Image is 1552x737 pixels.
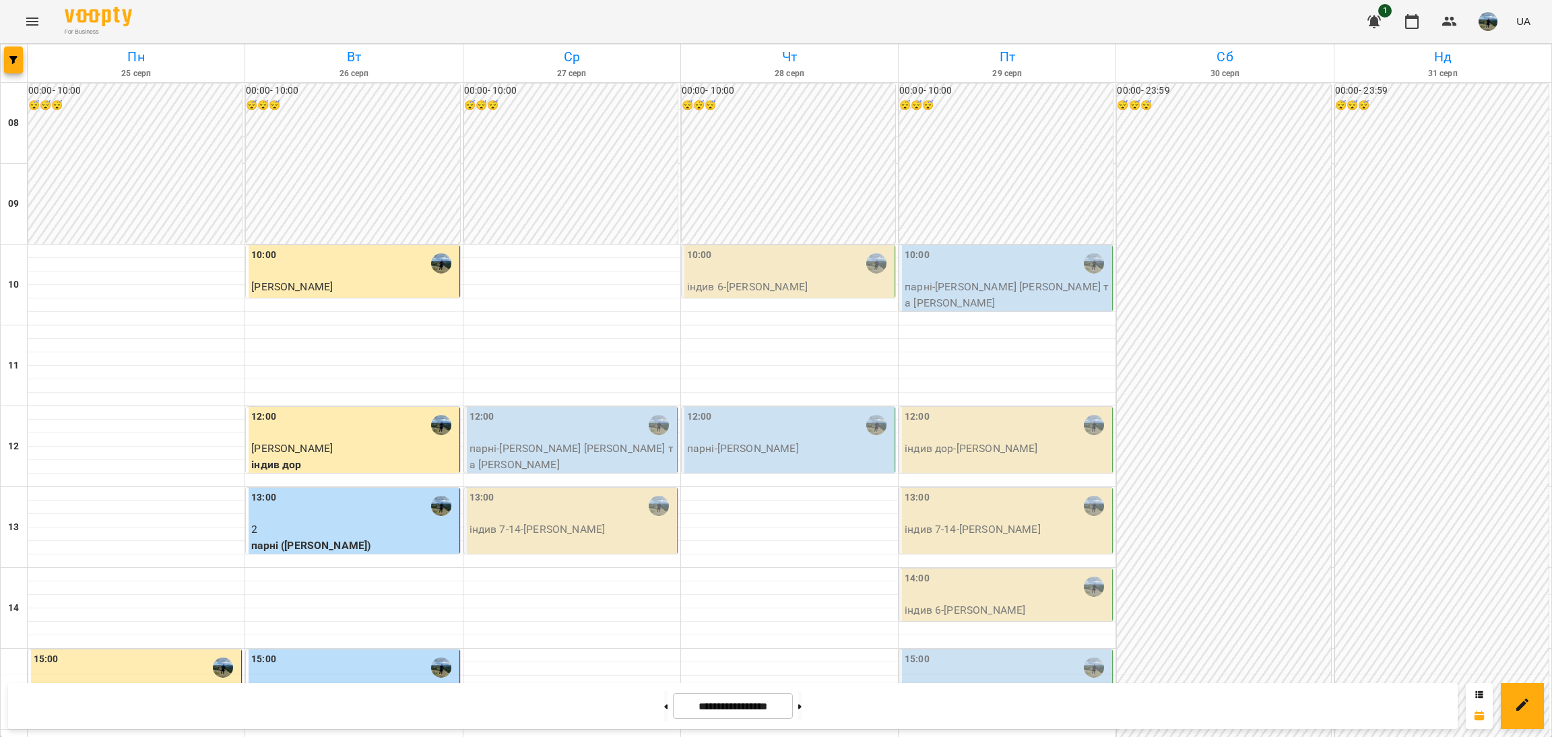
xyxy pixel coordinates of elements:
p: парні - [PERSON_NAME] [687,441,892,457]
h6: 😴😴😴 [682,98,895,113]
p: індив 6 - [PERSON_NAME] [687,279,892,295]
label: 13:00 [905,490,930,505]
p: 2 [251,521,456,538]
h6: 26 серп [247,67,460,80]
h6: 13 [8,520,19,535]
img: Voopty Logo [65,7,132,26]
p: індив 7-14 - [PERSON_NAME] [470,521,674,538]
h6: 12 [8,439,19,454]
h6: Сб [1118,46,1331,67]
h6: 00:00 - 10:00 [246,84,459,98]
label: 12:00 [251,410,276,424]
h6: Нд [1336,46,1549,67]
h6: 11 [8,358,19,373]
span: 1 [1378,4,1392,18]
h6: Пн [30,46,243,67]
label: 15:00 [905,652,930,667]
label: 13:00 [470,490,494,505]
h6: 00:00 - 23:59 [1335,84,1549,98]
span: For Business [65,28,132,36]
h6: 😴😴😴 [246,98,459,113]
label: 10:00 [687,248,712,263]
p: індив дор - [PERSON_NAME] [905,441,1109,457]
h6: 10 [8,278,19,292]
h6: 25 серп [30,67,243,80]
img: Ілля Родін [866,253,886,274]
h6: 28 серп [683,67,896,80]
img: Ілля Родін [649,415,669,435]
img: Ілля Родін [431,496,451,516]
h6: 00:00 - 10:00 [28,84,242,98]
img: Ілля Родін [1084,496,1104,516]
h6: 😴😴😴 [1117,98,1330,113]
h6: 00:00 - 10:00 [682,84,895,98]
span: UA [1516,14,1530,28]
img: Ілля Родін [1084,658,1104,678]
img: Ілля Родін [1084,577,1104,597]
img: Ілля Родін [431,658,451,678]
label: 15:00 [34,652,59,667]
p: індив 6 - [PERSON_NAME] [905,602,1109,618]
img: Ілля Родін [213,658,233,678]
h6: 31 серп [1336,67,1549,80]
h6: 😴😴😴 [899,98,1113,113]
h6: 00:00 - 23:59 [1117,84,1330,98]
img: Ілля Родін [649,496,669,516]
label: 15:00 [251,652,276,667]
label: 10:00 [905,248,930,263]
img: Ілля Родін [1084,253,1104,274]
label: 14:00 [905,571,930,586]
h6: 08 [8,116,19,131]
p: індив дор [251,457,456,473]
p: індив 7-14 - [PERSON_NAME] [905,521,1109,538]
h6: 14 [8,601,19,616]
label: 13:00 [251,490,276,505]
h6: Чт [683,46,896,67]
h6: Ср [465,46,678,67]
h6: 😴😴😴 [464,98,678,113]
h6: 00:00 - 10:00 [899,84,1113,98]
span: [PERSON_NAME] [251,442,333,455]
label: 12:00 [687,410,712,424]
h6: 27 серп [465,67,678,80]
p: індив 6 [251,295,456,311]
button: Menu [16,5,48,38]
h6: 00:00 - 10:00 [464,84,678,98]
p: парні - [PERSON_NAME] [PERSON_NAME] та [PERSON_NAME] [470,441,674,472]
h6: 😴😴😴 [28,98,242,113]
img: Ілля Родін [1084,415,1104,435]
label: 12:00 [905,410,930,424]
h6: Вт [247,46,460,67]
h6: 30 серп [1118,67,1331,80]
h6: Пт [901,46,1113,67]
img: Ілля Родін [431,415,451,435]
img: Ілля Родін [866,415,886,435]
h6: 09 [8,197,19,212]
label: 12:00 [470,410,494,424]
label: 10:00 [251,248,276,263]
h6: 29 серп [901,67,1113,80]
img: Ілля Родін [431,253,451,274]
p: парні ([PERSON_NAME]) [251,538,456,554]
button: UA [1511,9,1536,34]
span: [PERSON_NAME] [251,280,333,293]
img: 21386328b564625c92ab1b868b6883df.jpg [1479,12,1497,31]
h6: 😴😴😴 [1335,98,1549,113]
p: парні - [PERSON_NAME] [PERSON_NAME] та [PERSON_NAME] [905,279,1109,311]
